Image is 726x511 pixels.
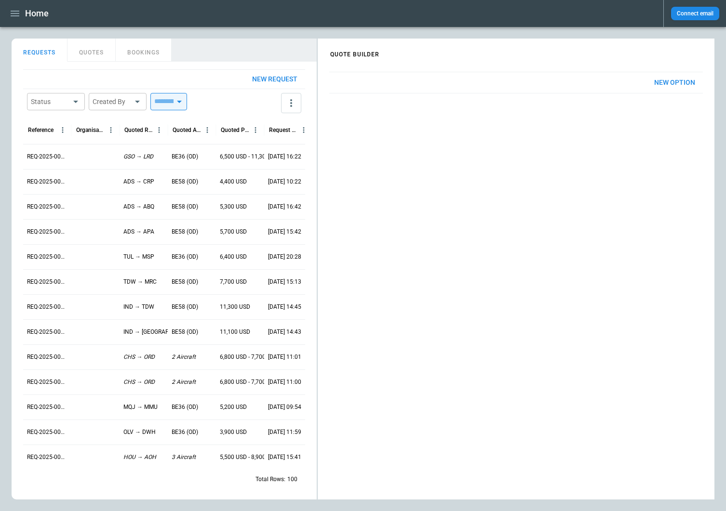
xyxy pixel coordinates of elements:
[297,124,310,136] button: Request Created At (UTC-05:00) column menu
[244,70,305,89] button: New request
[116,39,172,62] button: BOOKINGS
[268,353,301,361] p: [DATE] 11:01
[220,153,282,161] p: 6,500 USD - 11,300 USD
[319,41,391,63] h4: QUOTE BUILDER
[27,353,67,361] p: REQ-2025-000243
[27,303,67,311] p: REQ-2025-000245
[123,253,154,261] p: TUL → MSP
[268,228,301,236] p: [DATE] 15:42
[123,428,156,436] p: OLV → DWH
[172,253,198,261] p: BE36 (OD)
[220,228,247,236] p: 5,700 USD
[56,124,69,136] button: Reference column menu
[281,93,301,113] button: more
[172,428,198,436] p: BE36 (OD)
[268,428,301,436] p: [DATE] 11:59
[27,453,67,461] p: REQ-2025-000239
[105,124,117,136] button: Organisation column menu
[27,328,67,336] p: REQ-2025-000244
[220,328,250,336] p: 11,100 USD
[123,278,157,286] p: TDW → MRC
[220,278,247,286] p: 7,700 USD
[172,378,196,386] p: 2 Aircraft
[27,153,67,161] p: REQ-2025-000251
[124,127,153,133] div: Quoted Route
[220,178,247,186] p: 4,400 USD
[27,203,67,211] p: REQ-2025-000249
[27,428,67,436] p: REQ-2025-000240
[172,403,198,411] p: BE36 (OD)
[268,328,301,336] p: [DATE] 14:43
[172,228,198,236] p: BE58 (OD)
[27,403,67,411] p: REQ-2025-000241
[646,72,703,93] button: New Option
[255,475,285,484] p: Total Rows:
[25,8,49,19] h1: Home
[220,303,250,311] p: 11,300 USD
[172,303,198,311] p: BE58 (OD)
[31,97,69,106] div: Status
[123,378,155,386] p: CHS → ORD
[172,278,198,286] p: BE58 (OD)
[153,124,165,136] button: Quoted Route column menu
[27,253,67,261] p: REQ-2025-000247
[172,203,198,211] p: BE58 (OD)
[268,178,301,186] p: [DATE] 10:22
[27,378,67,386] p: REQ-2025-000242
[172,178,198,186] p: BE58 (OD)
[268,453,301,461] p: [DATE] 15:41
[27,228,67,236] p: REQ-2025-000248
[27,178,67,186] p: REQ-2025-000250
[123,228,154,236] p: ADS → APA
[172,353,196,361] p: 2 Aircraft
[173,127,201,133] div: Quoted Aircraft
[671,7,719,20] button: Connect email
[123,353,155,361] p: CHS → ORD
[287,475,297,484] p: 100
[268,253,301,261] p: [DATE] 20:28
[220,403,247,411] p: 5,200 USD
[220,203,247,211] p: 5,300 USD
[268,403,301,411] p: [DATE] 09:54
[123,203,154,211] p: ADS → ABQ
[76,127,105,133] div: Organisation
[67,39,116,62] button: QUOTES
[268,153,301,161] p: [DATE] 16:22
[201,124,214,136] button: Quoted Aircraft column menu
[220,428,247,436] p: 3,900 USD
[220,253,247,261] p: 6,400 USD
[93,97,131,106] div: Created By
[123,153,153,161] p: GSO → LRD
[172,153,198,161] p: BE36 (OD)
[172,328,198,336] p: BE58 (OD)
[220,453,278,461] p: 5,500 USD - 8,900 USD
[123,328,197,336] p: IND → [GEOGRAPHIC_DATA]
[220,378,278,386] p: 6,800 USD - 7,700 USD
[268,278,301,286] p: [DATE] 15:13
[269,127,297,133] div: Request Created At (UTC-05:00)
[28,127,54,133] div: Reference
[123,303,154,311] p: IND → TDW
[123,453,156,461] p: HOU → AOH
[27,278,67,286] p: REQ-2025-000246
[220,353,278,361] p: 6,800 USD - 7,700 USD
[318,64,714,101] div: scrollable content
[268,378,301,386] p: [DATE] 11:00
[123,403,158,411] p: MQJ → MMU
[172,453,196,461] p: 3 Aircraft
[249,124,262,136] button: Quoted Price column menu
[268,203,301,211] p: [DATE] 16:42
[12,39,67,62] button: REQUESTS
[221,127,249,133] div: Quoted Price
[123,178,154,186] p: ADS → CRP
[268,303,301,311] p: [DATE] 14:45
